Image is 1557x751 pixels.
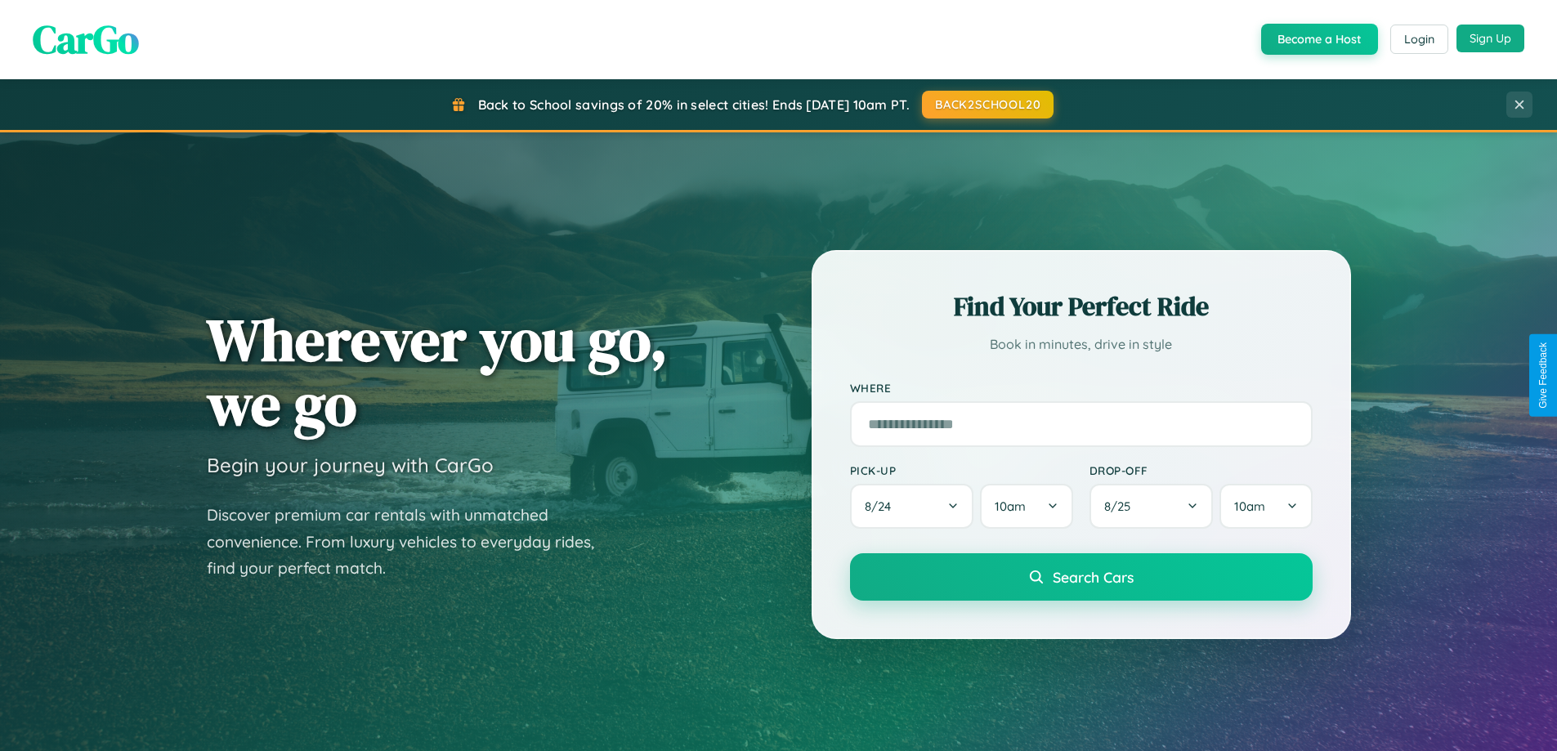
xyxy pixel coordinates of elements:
button: 10am [980,484,1072,529]
span: Search Cars [1053,568,1134,586]
span: Back to School savings of 20% in select cities! Ends [DATE] 10am PT. [478,96,910,113]
button: Sign Up [1456,25,1524,52]
span: 8 / 25 [1104,498,1139,514]
h2: Find Your Perfect Ride [850,288,1313,324]
span: 8 / 24 [865,498,899,514]
span: CarGo [33,12,139,66]
label: Pick-up [850,463,1073,477]
span: 10am [995,498,1026,514]
p: Discover premium car rentals with unmatched convenience. From luxury vehicles to everyday rides, ... [207,502,615,582]
h1: Wherever you go, we go [207,307,668,436]
button: BACK2SCHOOL20 [922,91,1054,118]
button: Login [1390,25,1448,54]
p: Book in minutes, drive in style [850,333,1313,356]
button: 8/25 [1089,484,1214,529]
button: Become a Host [1261,24,1378,55]
label: Drop-off [1089,463,1313,477]
button: 8/24 [850,484,974,529]
button: Search Cars [850,553,1313,601]
span: 10am [1234,498,1265,514]
div: Give Feedback [1537,342,1549,409]
h3: Begin your journey with CarGo [207,453,494,477]
label: Where [850,381,1313,395]
button: 10am [1219,484,1312,529]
